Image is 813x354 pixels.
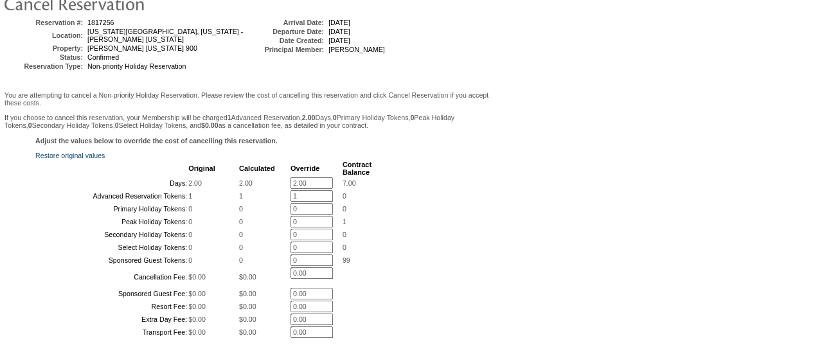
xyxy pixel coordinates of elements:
span: [PERSON_NAME] [US_STATE] 900 [87,44,197,52]
span: $0.00 [239,290,256,297]
p: You are attempting to cancel a Non-priority Holiday Reservation. Please review the cost of cancel... [4,91,494,107]
span: 0 [239,256,243,264]
span: Non-priority Holiday Reservation [87,62,186,70]
span: 0 [239,205,243,213]
b: Calculated [239,164,275,172]
span: 0 [239,231,243,238]
span: [DATE] [328,19,350,26]
span: [US_STATE][GEOGRAPHIC_DATA], [US_STATE] - [PERSON_NAME] [US_STATE] [87,28,243,43]
b: Adjust the values below to override the cost of cancelling this reservation. [35,137,278,145]
span: $0.00 [188,273,206,281]
td: Select Holiday Tokens: [37,242,187,253]
b: Original [188,164,215,172]
td: Sponsored Guest Tokens: [37,254,187,266]
td: Date Created: [247,37,324,44]
span: $0.00 [188,328,206,336]
span: 2.00 [188,179,202,187]
td: Secondary Holiday Tokens: [37,229,187,240]
span: 0 [188,218,192,226]
td: Arrival Date: [247,19,324,26]
b: $0.00 [201,121,219,129]
b: 2.00 [302,114,316,121]
td: Days: [37,177,187,189]
td: Location: [6,28,83,43]
td: Property: [6,44,83,52]
span: 0 [343,205,346,213]
span: 0 [343,231,346,238]
span: $0.00 [239,273,256,281]
span: 0 [188,256,192,264]
span: $0.00 [239,303,256,310]
span: 0 [343,192,346,200]
span: 2.00 [239,179,253,187]
td: Transport Fee: [37,326,187,338]
td: Extra Day Fee: [37,314,187,325]
span: 0 [239,243,243,251]
td: Status: [6,53,83,61]
span: $0.00 [188,315,206,323]
b: 1 [228,114,231,121]
td: Cancellation Fee: [37,267,187,287]
b: Contract Balance [343,161,371,176]
span: 1 [343,218,346,226]
span: 1817256 [87,19,114,26]
span: 0 [239,218,243,226]
span: 7.00 [343,179,356,187]
span: 0 [188,243,192,251]
span: 0 [188,231,192,238]
td: Reservation Type: [6,62,83,70]
p: If you choose to cancel this reservation, your Membership will be charged Advanced Reservation, D... [4,114,494,129]
span: $0.00 [239,315,256,323]
td: Reservation #: [6,19,83,26]
td: Resort Fee: [37,301,187,312]
td: Peak Holiday Tokens: [37,216,187,227]
span: [DATE] [328,28,350,35]
span: $0.00 [188,290,206,297]
td: Sponsored Guest Fee: [37,288,187,299]
span: $0.00 [188,303,206,310]
span: 1 [188,192,192,200]
td: Advanced Reservation Tokens: [37,190,187,202]
span: $0.00 [239,328,256,336]
span: 0 [343,243,346,251]
td: Departure Date: [247,28,324,35]
td: Principal Member: [247,46,324,53]
span: [DATE] [328,37,350,44]
b: 0 [28,121,32,129]
b: 0 [115,121,119,129]
a: Restore original values [35,152,105,159]
b: Override [290,164,319,172]
span: Confirmed [87,53,119,61]
span: [PERSON_NAME] [328,46,385,53]
td: Primary Holiday Tokens: [37,203,187,215]
span: 0 [188,205,192,213]
span: 1 [239,192,243,200]
b: 0 [410,114,414,121]
b: 0 [333,114,337,121]
span: 99 [343,256,350,264]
